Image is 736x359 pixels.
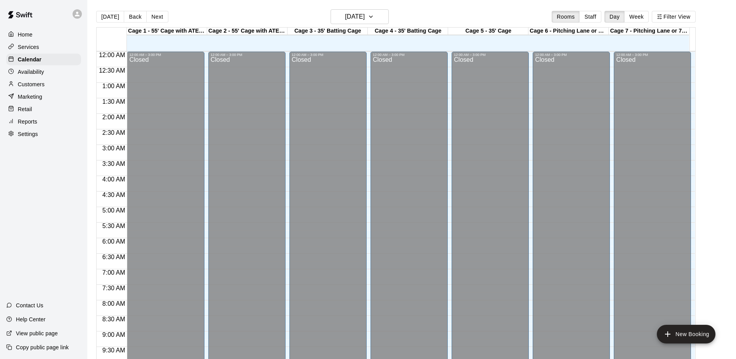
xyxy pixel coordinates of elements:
p: View public page [16,329,58,337]
span: 5:00 AM [100,207,127,214]
a: Availability [6,66,81,78]
span: 9:00 AM [100,331,127,338]
span: 2:30 AM [100,129,127,136]
div: 12:00 AM – 3:00 PM [454,53,526,57]
span: 6:30 AM [100,254,127,260]
p: Copy public page link [16,343,69,351]
p: Contact Us [16,301,43,309]
span: 2:00 AM [100,114,127,120]
button: Staff [579,11,601,23]
a: Calendar [6,54,81,65]
button: Back [124,11,147,23]
span: 3:00 AM [100,145,127,152]
p: Home [18,31,33,38]
button: Day [604,11,625,23]
div: 12:00 AM – 3:00 PM [211,53,283,57]
p: Retail [18,105,32,113]
span: 3:30 AM [100,160,127,167]
button: [DATE] [96,11,124,23]
div: Cage 6 - Pitching Lane or Hitting (35' Cage) [528,28,609,35]
div: 12:00 AM – 3:00 PM [129,53,202,57]
span: 1:30 AM [100,98,127,105]
span: 7:00 AM [100,269,127,276]
button: add [657,325,715,343]
p: Reports [18,118,37,125]
button: Filter View [652,11,695,23]
a: Marketing [6,91,81,103]
div: Cage 3 - 35' Batting Cage [287,28,368,35]
a: Reports [6,116,81,127]
span: 6:00 AM [100,238,127,245]
p: Marketing [18,93,42,101]
a: Home [6,29,81,40]
a: Customers [6,78,81,90]
p: Customers [18,80,45,88]
div: Cage 7 - Pitching Lane or 70' Cage for live at-bats [609,28,689,35]
span: 12:30 AM [97,67,127,74]
p: Services [18,43,39,51]
p: Calendar [18,56,42,63]
h6: [DATE] [345,11,365,22]
span: 7:30 AM [100,285,127,291]
p: Availability [18,68,44,76]
div: 12:00 AM – 3:00 PM [535,53,608,57]
span: 8:00 AM [100,300,127,307]
span: 9:30 AM [100,347,127,354]
div: Cage 4 - 35' Batting Cage [368,28,448,35]
div: 12:00 AM – 3:00 PM [373,53,445,57]
button: Week [624,11,649,23]
span: 4:30 AM [100,192,127,198]
span: 12:00 AM [97,52,127,58]
div: Cage 1 - 55' Cage with ATEC M3X 2.0 Baseball Pitching Machine [127,28,207,35]
div: Cage 2 - 55' Cage with ATEC M3X 2.0 Baseball Pitching Machine [207,28,287,35]
div: Cage 5 - 35' Cage [448,28,528,35]
button: [DATE] [331,9,389,24]
p: Settings [18,130,38,138]
button: Next [146,11,168,23]
a: Settings [6,128,81,140]
span: 4:00 AM [100,176,127,183]
span: 5:30 AM [100,223,127,229]
a: Retail [6,103,81,115]
p: Help Center [16,315,45,323]
span: 8:30 AM [100,316,127,322]
div: 12:00 AM – 3:00 PM [616,53,689,57]
button: Rooms [552,11,580,23]
a: Services [6,41,81,53]
div: 12:00 AM – 3:00 PM [292,53,364,57]
span: 1:00 AM [100,83,127,89]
